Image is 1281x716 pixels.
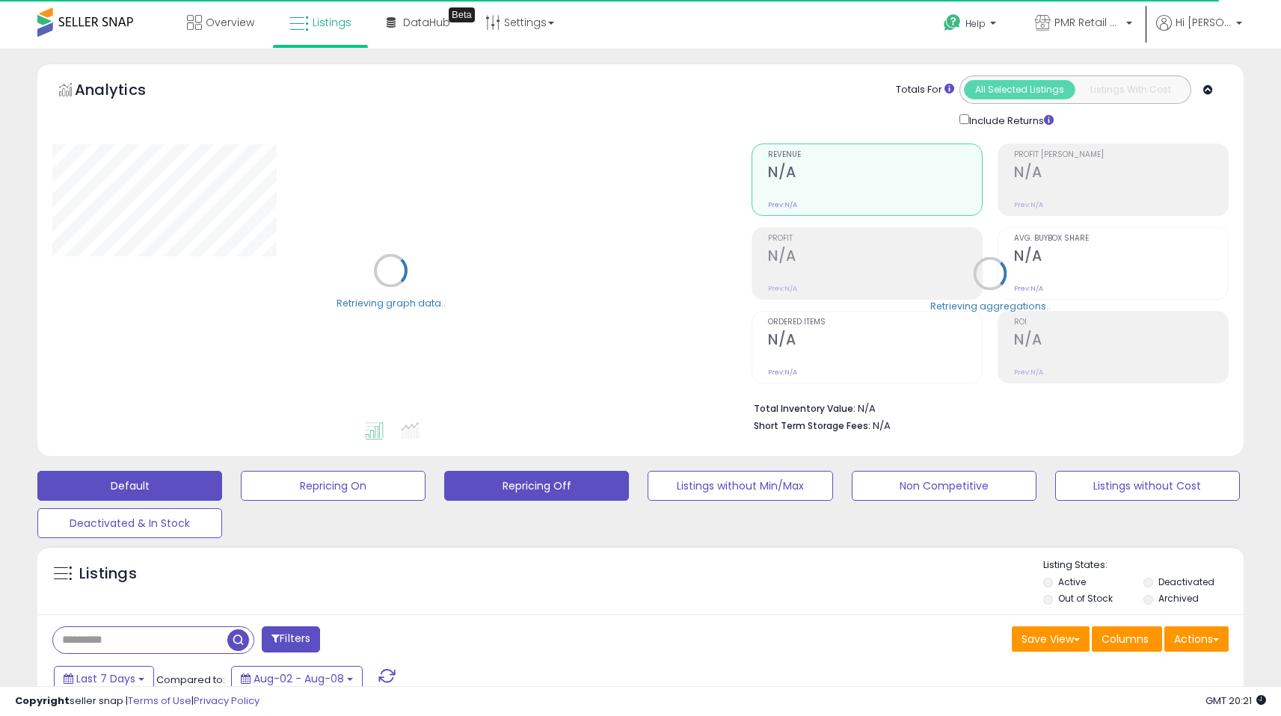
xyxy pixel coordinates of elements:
i: Get Help [943,13,962,32]
label: Out of Stock [1058,592,1113,605]
div: Totals For [896,83,954,97]
button: All Selected Listings [964,80,1075,99]
div: seller snap | | [15,694,259,709]
a: Privacy Policy [194,694,259,708]
a: Terms of Use [128,694,191,708]
div: Include Returns [948,111,1072,129]
button: Listings With Cost [1075,80,1186,99]
div: Retrieving aggregations.. [930,299,1051,312]
span: 2025-08-16 20:21 GMT [1205,694,1266,708]
span: Compared to: [156,673,225,687]
span: Aug-02 - Aug-08 [254,671,344,686]
button: Save View [1012,626,1090,652]
button: Listings without Min/Max [648,471,832,501]
button: Actions [1164,626,1229,652]
label: Deactivated [1158,575,1214,588]
span: Overview [206,15,254,30]
button: Filters [262,626,320,652]
h5: Listings [79,564,137,584]
button: Repricing On [241,471,426,501]
button: Last 7 Days [54,666,154,691]
button: Aug-02 - Aug-08 [231,666,363,691]
label: Active [1058,575,1086,588]
button: Columns [1092,626,1162,652]
p: Listing States: [1043,558,1244,573]
label: Archived [1158,592,1199,605]
span: Listings [313,15,351,30]
span: Last 7 Days [76,671,135,686]
a: Hi [PERSON_NAME] [1156,15,1242,49]
span: Columns [1102,632,1149,646]
div: Retrieving graph data.. [337,296,446,309]
button: Listings without Cost [1055,471,1240,501]
strong: Copyright [15,694,70,708]
button: Repricing Off [444,471,629,501]
a: Help [932,2,1011,49]
span: Hi [PERSON_NAME] [1176,15,1232,30]
button: Non Competitive [852,471,1036,501]
div: Tooltip anchor [449,7,475,22]
h5: Analytics [75,79,175,104]
span: DataHub [403,15,450,30]
span: PMR Retail USA LLC [1054,15,1122,30]
button: Deactivated & In Stock [37,508,222,538]
button: Default [37,471,222,501]
span: Help [965,17,986,30]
